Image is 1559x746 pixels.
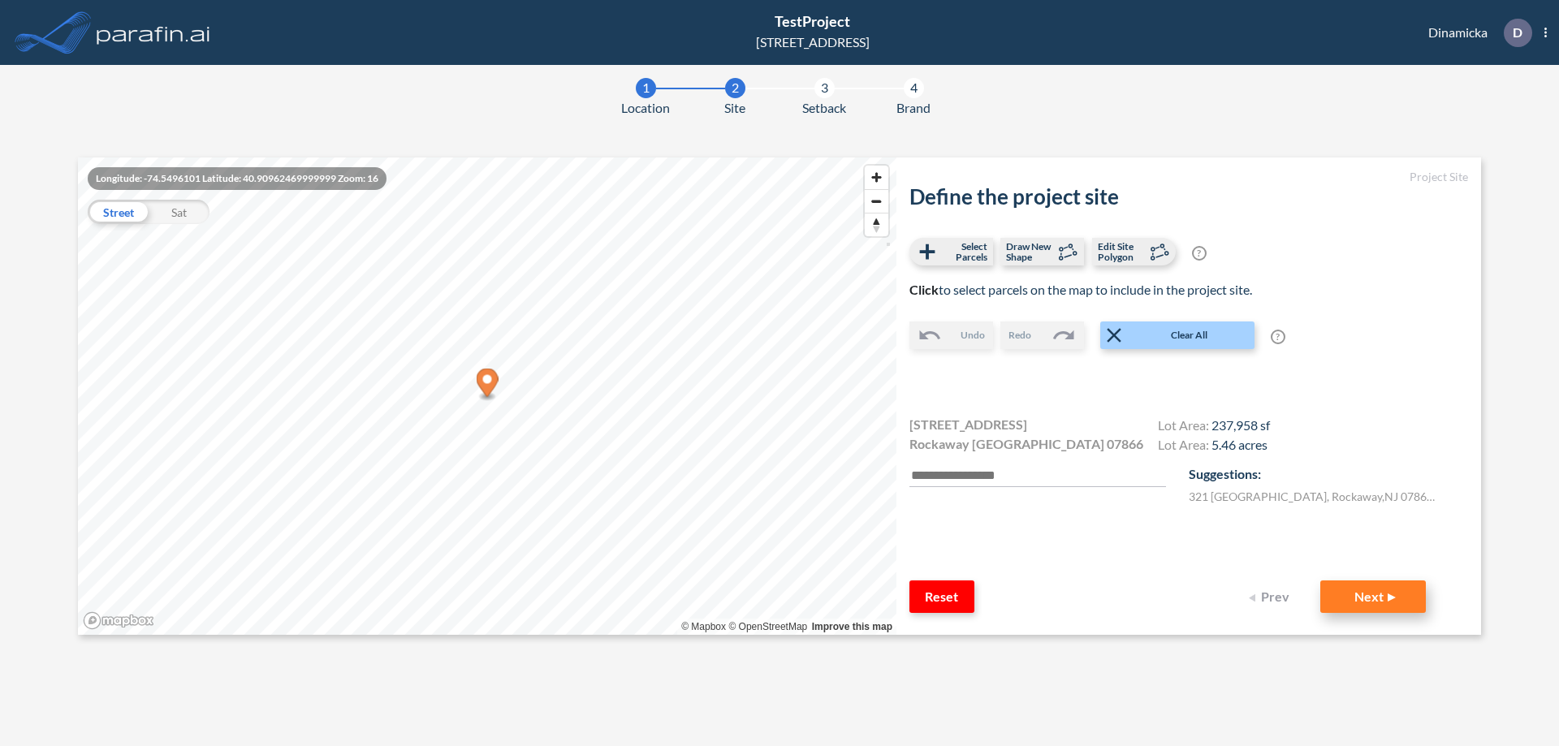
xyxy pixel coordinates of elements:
span: Redo [1008,328,1031,343]
span: Zoom out [865,190,888,213]
a: Improve this map [812,621,892,632]
span: Select Parcels [939,241,987,262]
a: OpenStreetMap [728,621,807,632]
span: ? [1192,246,1207,261]
div: Longitude: -74.5496101 Latitude: 40.90962469999999 Zoom: 16 [88,167,387,190]
div: Sat [149,200,209,224]
span: Setback [802,98,846,118]
div: Dinamicka [1404,19,1547,47]
button: Undo [909,321,993,349]
span: [STREET_ADDRESS] [909,415,1027,434]
span: Edit Site Polygon [1098,241,1146,262]
button: Reset [909,580,974,613]
h4: Lot Area: [1158,437,1270,456]
h4: Lot Area: [1158,417,1270,437]
a: Mapbox [681,621,726,632]
button: Zoom in [865,166,888,189]
p: D [1513,25,1522,40]
span: Undo [961,328,985,343]
span: ? [1271,330,1285,344]
span: Brand [896,98,931,118]
div: Map marker [477,369,499,402]
span: Clear All [1126,328,1253,343]
span: Site [724,98,745,118]
h5: Project Site [909,170,1468,184]
button: Reset bearing to north [865,213,888,236]
button: Next [1320,580,1426,613]
p: Suggestions: [1189,464,1468,484]
div: 1 [636,78,656,98]
div: 2 [725,78,745,98]
canvas: Map [78,157,896,635]
span: TestProject [775,12,850,30]
span: Draw New Shape [1006,241,1054,262]
button: Redo [1000,321,1084,349]
span: Rockaway [GEOGRAPHIC_DATA] 07866 [909,434,1143,454]
span: Reset bearing to north [865,213,888,236]
button: Zoom out [865,189,888,213]
a: Mapbox homepage [83,611,154,630]
label: 321 [GEOGRAPHIC_DATA] , Rockaway , NJ 07866 , US [1189,488,1440,505]
b: Click [909,282,939,297]
button: Clear All [1100,321,1255,349]
div: [STREET_ADDRESS] [756,32,870,52]
img: logo [93,16,214,49]
h2: Define the project site [909,184,1468,209]
div: 4 [904,78,924,98]
button: Prev [1239,580,1304,613]
span: 5.46 acres [1211,437,1267,452]
span: 237,958 sf [1211,417,1270,433]
div: 3 [814,78,835,98]
div: Street [88,200,149,224]
span: Location [621,98,670,118]
span: to select parcels on the map to include in the project site. [909,282,1252,297]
